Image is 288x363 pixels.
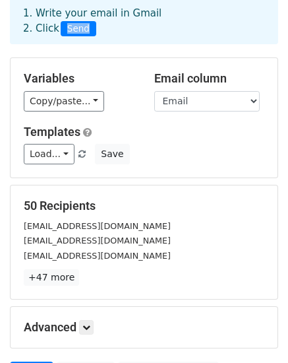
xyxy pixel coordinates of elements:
[24,251,171,261] small: [EMAIL_ADDRESS][DOMAIN_NAME]
[24,320,264,335] h5: Advanced
[24,199,264,213] h5: 50 Recipients
[24,144,74,164] a: Load...
[154,71,265,86] h5: Email column
[24,91,104,112] a: Copy/paste...
[222,300,288,363] iframe: Chat Widget
[13,6,275,36] div: 1. Write your email in Gmail 2. Click
[24,71,134,86] h5: Variables
[95,144,129,164] button: Save
[24,269,79,286] a: +47 more
[61,21,96,37] span: Send
[24,236,171,246] small: [EMAIL_ADDRESS][DOMAIN_NAME]
[24,125,80,139] a: Templates
[24,221,171,231] small: [EMAIL_ADDRESS][DOMAIN_NAME]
